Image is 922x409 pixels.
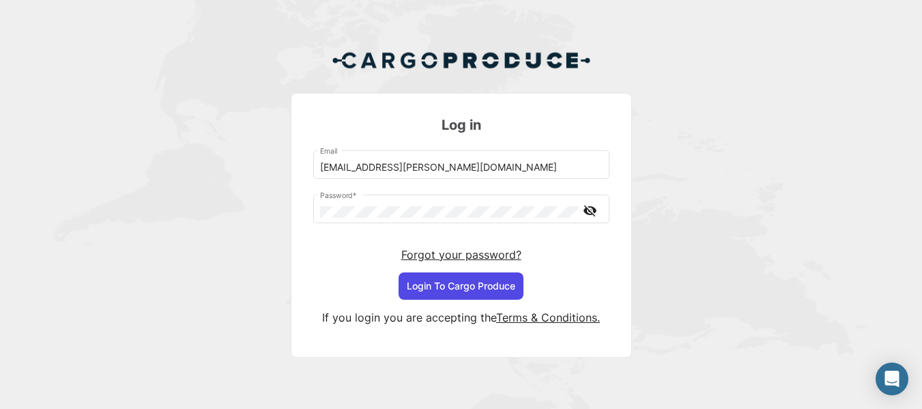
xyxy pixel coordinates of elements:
[582,202,599,219] mat-icon: visibility_off
[401,248,521,262] a: Forgot your password?
[332,44,591,76] img: Cargo Produce Logo
[876,363,908,395] div: Open Intercom Messenger
[399,272,523,300] button: Login To Cargo Produce
[496,311,600,324] a: Terms & Conditions.
[322,311,496,324] span: If you login you are accepting the
[320,162,602,173] input: Email
[313,115,609,135] h3: Log in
